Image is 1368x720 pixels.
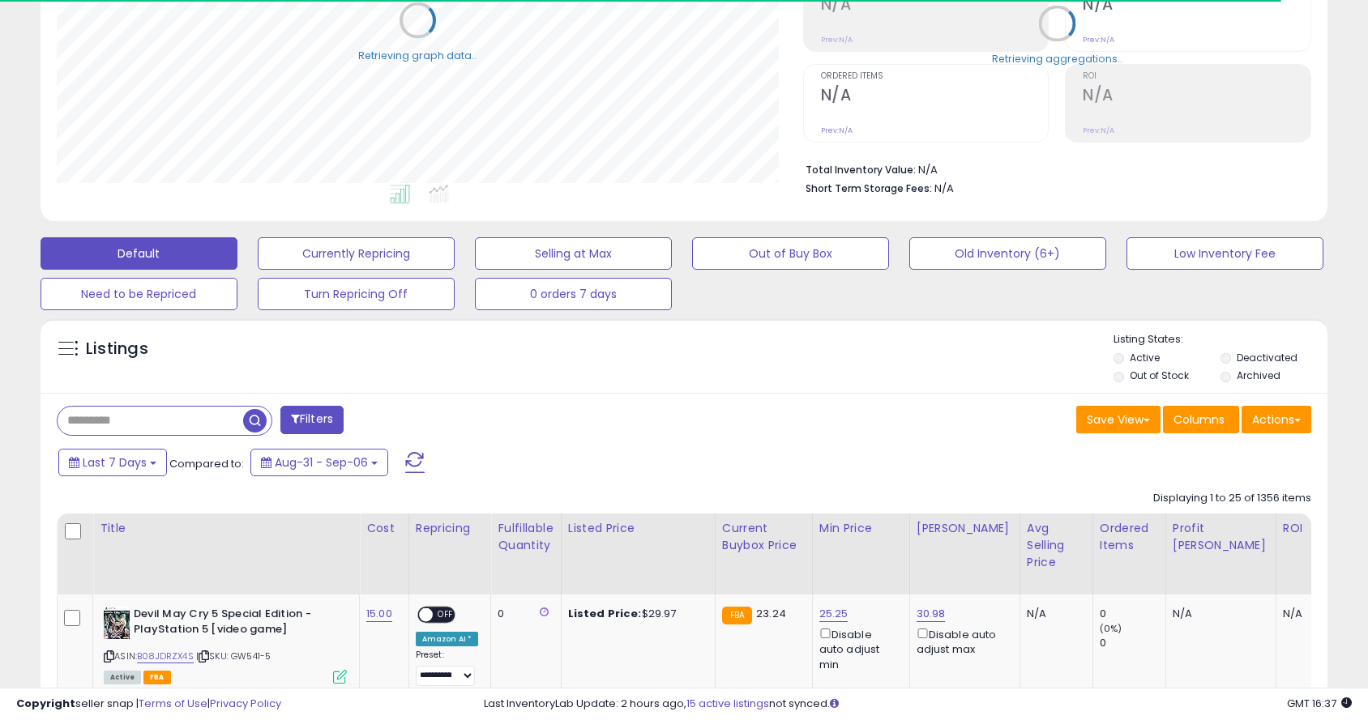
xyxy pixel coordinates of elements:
span: Columns [1173,411,1225,428]
div: Retrieving graph data.. [358,48,477,62]
div: Last InventoryLab Update: 2 hours ago, not synced. [484,697,1352,712]
div: 0 [1100,607,1165,621]
button: Default [41,237,237,270]
button: Aug-31 - Sep-06 [250,449,388,476]
div: Title [100,520,353,537]
div: 0 [1100,636,1165,650]
div: Ordered Items [1100,520,1159,554]
div: $29.97 [568,607,703,621]
a: 30.98 [917,606,946,622]
button: Columns [1163,406,1239,433]
span: | SKU: GW541-5 [196,650,271,662]
div: Current Buybox Price [722,520,806,554]
small: FBA [722,607,752,624]
label: Archived [1237,369,1280,382]
p: Listing States: [1114,332,1327,347]
div: N/A [1173,607,1263,621]
div: Displaying 1 to 25 of 1356 items [1153,491,1311,506]
button: Last 7 Days [58,449,167,476]
span: OFF [433,608,459,622]
div: Retrieving aggregations.. [992,51,1122,66]
div: Disable auto adjust max [917,625,1007,657]
div: [PERSON_NAME] [917,520,1013,537]
button: Turn Repricing Off [258,278,455,310]
span: 23.24 [756,606,786,621]
span: Aug-31 - Sep-06 [275,454,368,471]
span: All listings currently available for purchase on Amazon [104,671,141,684]
h5: Listings [86,338,148,360]
button: Selling at Max [475,237,672,270]
b: Listed Price: [568,606,642,621]
div: seller snap | | [16,697,281,712]
span: Compared to: [169,456,244,471]
div: Avg Selling Price [1027,520,1086,571]
img: 514bwbMcPXL._SL40_.jpg [104,607,130,639]
a: 15 active listings [686,696,769,711]
div: 0 [498,607,548,621]
b: Devil May Cry 5 Special Edition - PlayStation 5 [video game] [134,607,331,641]
button: Filters [280,406,344,434]
small: (0%) [1100,622,1122,635]
a: 25.25 [819,606,849,622]
div: Fulfillable Quantity [498,520,554,554]
a: Privacy Policy [210,696,281,711]
a: Terms of Use [139,696,207,711]
button: Out of Buy Box [692,237,889,270]
div: Cost [366,520,402,537]
label: Deactivated [1237,351,1297,364]
button: Actions [1242,406,1311,433]
button: Currently Repricing [258,237,455,270]
button: Low Inventory Fee [1126,237,1323,270]
span: FBA [143,671,171,684]
button: Old Inventory (6+) [909,237,1106,270]
div: Preset: [416,650,479,686]
button: 0 orders 7 days [475,278,672,310]
button: Save View [1076,406,1161,433]
button: Need to be Repriced [41,278,237,310]
div: ROI [1283,520,1342,537]
div: Listed Price [568,520,708,537]
a: B08JDRZX4S [137,650,194,663]
span: Last 7 Days [83,454,147,471]
div: Profit [PERSON_NAME] [1173,520,1269,554]
div: Disable auto adjust min [819,625,897,672]
div: Amazon AI * [416,632,479,646]
label: Active [1130,351,1160,364]
span: 2025-09-14 16:37 GMT [1287,696,1352,711]
div: ASIN: [104,607,347,682]
label: Out of Stock [1130,369,1189,382]
a: 15.00 [366,606,392,622]
div: Repricing [416,520,485,537]
div: N/A [1027,607,1080,621]
strong: Copyright [16,696,75,711]
div: Min Price [819,520,903,537]
div: N/A [1283,607,1336,621]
